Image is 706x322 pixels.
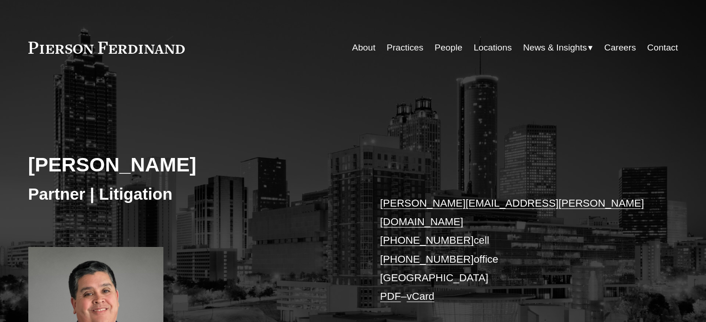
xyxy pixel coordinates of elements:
a: [PERSON_NAME][EMAIL_ADDRESS][PERSON_NAME][DOMAIN_NAME] [380,197,644,227]
h2: [PERSON_NAME] [28,152,353,177]
a: Careers [604,39,636,57]
a: People [434,39,462,57]
a: Locations [473,39,512,57]
p: cell office [GEOGRAPHIC_DATA] – [380,194,651,306]
a: PDF [380,290,401,302]
span: News & Insights [523,40,587,56]
a: [PHONE_NUMBER] [380,253,474,265]
a: Practices [387,39,423,57]
a: folder dropdown [523,39,593,57]
a: About [352,39,376,57]
h3: Partner | Litigation [28,184,353,204]
a: vCard [407,290,434,302]
a: Contact [647,39,678,57]
a: [PHONE_NUMBER] [380,234,474,246]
